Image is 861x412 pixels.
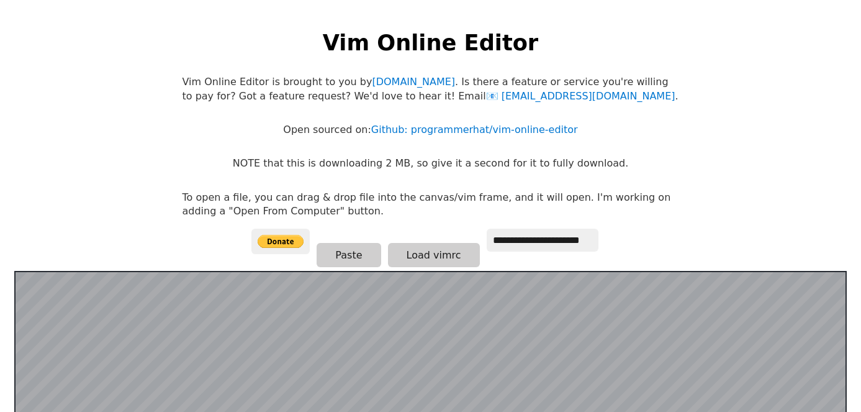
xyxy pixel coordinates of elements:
[371,124,578,135] a: Github: programmerhat/vim-online-editor
[317,243,381,267] button: Paste
[233,157,628,170] p: NOTE that this is downloading 2 MB, so give it a second for it to fully download.
[486,90,675,102] a: [EMAIL_ADDRESS][DOMAIN_NAME]
[283,123,577,137] p: Open sourced on:
[183,75,679,103] p: Vim Online Editor is brought to you by . Is there a feature or service you're willing to pay for?...
[183,191,679,219] p: To open a file, you can drag & drop file into the canvas/vim frame, and it will open. I'm working...
[323,27,538,58] h1: Vim Online Editor
[388,243,480,267] button: Load vimrc
[372,76,455,88] a: [DOMAIN_NAME]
